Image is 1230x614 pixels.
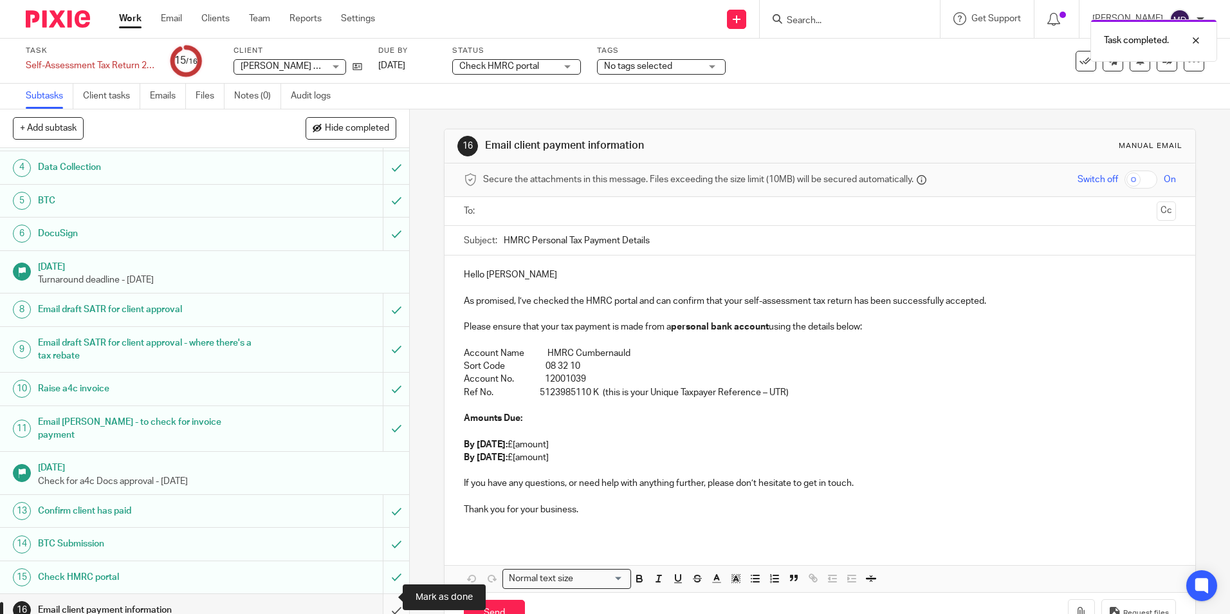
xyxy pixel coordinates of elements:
span: Secure the attachments in this message. Files exceeding the size limit (10MB) will be secured aut... [483,173,913,186]
h1: Email [PERSON_NAME] - to check for invoice payment [38,413,259,445]
span: Switch off [1078,173,1118,186]
label: Client [234,46,362,56]
h1: Confirm client has paid [38,501,259,521]
a: Reports [289,12,322,25]
img: Pixie [26,10,90,28]
a: Clients [201,12,230,25]
a: Subtasks [26,84,73,109]
p: Task completed. [1104,34,1169,47]
h1: [DATE] [38,458,397,474]
strong: By [DATE]: [464,453,508,462]
div: Manual email [1119,141,1182,151]
p: Account No. 12001039 [464,373,1175,386]
h1: DocuSign [38,224,259,243]
a: Notes (0) [234,84,281,109]
span: On [1164,173,1176,186]
p: Hello [PERSON_NAME] [464,268,1175,281]
div: 8 [13,301,31,319]
button: + Add subtask [13,117,84,139]
div: 15 [174,53,197,68]
img: svg%3E [1170,9,1190,30]
p: Thank you for your business. [464,503,1175,516]
p: Turnaround deadline - [DATE] [38,274,397,286]
p: Sort Code 08 32 10 [464,360,1175,373]
div: 14 [13,535,31,554]
div: Search for option [502,569,631,589]
strong: By [DATE]: [464,440,508,449]
small: /16 [186,58,197,65]
h1: Raise a4c invoice [38,379,259,398]
a: Team [249,12,270,25]
div: 10 [13,380,31,398]
p: £[amount] £[amount] [464,425,1175,464]
h1: Data Collection [38,158,259,177]
strong: Amounts Due: [464,414,522,423]
span: Check HMRC portal [459,62,539,71]
h1: Email draft SATR for client approval - where there's a tax rebate [38,333,259,366]
a: Settings [341,12,375,25]
label: Tags [597,46,726,56]
label: Subject: [464,234,497,247]
a: Audit logs [291,84,340,109]
p: Ref No. 5123985110 K (this is your Unique Taxpayer Reference – UTR) [464,386,1175,399]
div: 15 [13,568,31,586]
p: If you have any questions, or need help with anything further, please don’t hesitate to get in to... [464,477,1175,490]
span: Hide completed [325,124,389,134]
h1: BTC [38,191,259,210]
h1: Email client payment information [485,139,847,153]
div: 4 [13,159,31,177]
h1: [DATE] [38,257,397,274]
label: Task [26,46,154,56]
span: [DATE] [378,61,405,70]
span: [PERSON_NAME] Creative Joinery [241,62,380,71]
span: Normal text size [506,572,576,586]
h1: Check HMRC portal [38,568,259,587]
label: Due by [378,46,436,56]
a: Emails [150,84,186,109]
div: 13 [13,502,31,520]
p: As promised, I’ve checked the HMRC portal and can confirm that your self-assessment tax return ha... [464,295,1175,308]
p: Account Name HMRC Cumbernauld [464,347,1175,360]
div: 9 [13,340,31,358]
div: Self-Assessment Tax Return 2025 [26,59,154,72]
h1: BTC Submission [38,534,259,554]
a: Email [161,12,182,25]
button: Hide completed [306,117,396,139]
button: Cc [1157,201,1176,221]
label: Status [452,46,581,56]
div: 11 [13,420,31,438]
p: Please ensure that your tax payment is made from a using the details below: [464,321,1175,333]
a: Client tasks [83,84,140,109]
input: Search for option [577,572,623,586]
h1: Email draft SATR for client approval [38,300,259,319]
div: 16 [457,136,478,156]
p: Check for a4c Docs approval - [DATE] [38,475,397,488]
a: Files [196,84,225,109]
div: 6 [13,225,31,243]
a: Work [119,12,142,25]
strong: personal bank account [671,322,769,331]
span: No tags selected [604,62,672,71]
div: 5 [13,192,31,210]
label: To: [464,205,478,218]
